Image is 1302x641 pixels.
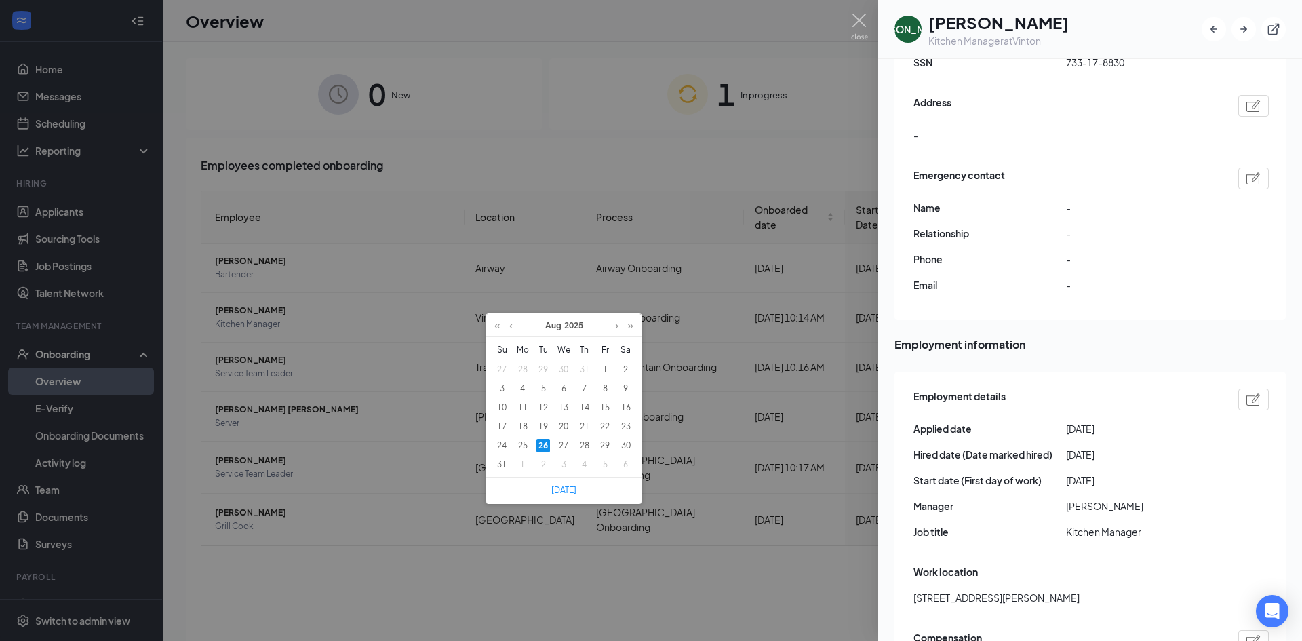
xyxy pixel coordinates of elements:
[492,417,512,436] td: 08/17/2025
[598,420,612,433] div: 22
[1256,595,1288,627] div: Open Intercom Messenger
[598,382,612,395] div: 8
[512,344,532,356] span: Mo
[619,420,633,433] div: 23
[1066,421,1219,436] span: [DATE]
[616,417,636,436] td: 08/23/2025
[495,382,509,395] div: 3
[512,340,532,360] th: Mon
[1207,22,1221,36] svg: ArrowLeftNew
[533,379,553,398] td: 08/05/2025
[578,382,591,395] div: 7
[512,398,532,417] td: 08/11/2025
[512,379,532,398] td: 08/04/2025
[495,439,509,452] div: 24
[1066,226,1219,241] span: -
[574,360,595,379] td: 07/31/2025
[913,226,1066,241] span: Relationship
[913,252,1066,267] span: Phone
[516,363,530,376] div: 28
[894,336,1286,353] span: Employment information
[495,363,509,376] div: 27
[563,314,585,337] a: 2025
[913,590,1080,605] span: [STREET_ADDRESS][PERSON_NAME]
[553,340,574,360] th: Wed
[533,455,553,474] td: 09/02/2025
[598,458,612,471] div: 5
[536,439,550,452] div: 26
[595,360,615,379] td: 08/01/2025
[574,398,595,417] td: 08/14/2025
[516,458,530,471] div: 1
[506,314,516,337] a: Previous month (PageUp)
[512,436,532,455] td: 08/25/2025
[492,344,512,356] span: Su
[512,417,532,436] td: 08/18/2025
[491,314,504,337] a: Last year (Control + left)
[913,128,918,142] span: -
[551,478,576,503] a: [DATE]
[557,382,570,395] div: 6
[1066,200,1219,215] span: -
[913,499,1066,513] span: Manager
[574,340,595,360] th: Thu
[616,436,636,455] td: 08/30/2025
[578,401,591,414] div: 14
[928,34,1069,47] div: Kitchen Manager at Vinton
[1066,252,1219,267] span: -
[512,360,532,379] td: 07/28/2025
[1237,22,1250,36] svg: ArrowRight
[536,420,550,433] div: 19
[612,314,622,337] a: Next month (PageDown)
[619,382,633,395] div: 9
[533,436,553,455] td: 08/26/2025
[616,379,636,398] td: 08/09/2025
[913,564,978,579] span: Work location
[913,473,1066,488] span: Start date (First day of work)
[553,417,574,436] td: 08/20/2025
[492,379,512,398] td: 08/03/2025
[1267,22,1280,36] svg: ExternalLink
[557,458,570,471] div: 3
[598,401,612,414] div: 15
[495,458,509,471] div: 31
[1261,17,1286,41] button: ExternalLink
[913,95,951,117] span: Address
[516,401,530,414] div: 11
[913,389,1006,410] span: Employment details
[913,168,1005,189] span: Emergency contact
[578,420,591,433] div: 21
[553,360,574,379] td: 07/30/2025
[544,314,563,337] a: Aug
[595,379,615,398] td: 08/08/2025
[553,436,574,455] td: 08/27/2025
[616,360,636,379] td: 08/02/2025
[533,398,553,417] td: 08/12/2025
[595,436,615,455] td: 08/29/2025
[516,439,530,452] div: 25
[492,455,512,474] td: 08/31/2025
[619,458,633,471] div: 6
[1066,447,1219,462] span: [DATE]
[516,382,530,395] div: 4
[574,417,595,436] td: 08/21/2025
[533,340,553,360] th: Tue
[553,398,574,417] td: 08/13/2025
[578,363,591,376] div: 31
[536,458,550,471] div: 2
[616,340,636,360] th: Sat
[574,344,595,356] span: Th
[913,200,1066,215] span: Name
[536,382,550,395] div: 5
[557,439,570,452] div: 27
[913,421,1066,436] span: Applied date
[492,398,512,417] td: 08/10/2025
[574,455,595,474] td: 09/04/2025
[574,436,595,455] td: 08/28/2025
[516,420,530,433] div: 18
[533,360,553,379] td: 07/29/2025
[598,363,612,376] div: 1
[1066,499,1219,513] span: [PERSON_NAME]
[495,420,509,433] div: 17
[595,455,615,474] td: 09/05/2025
